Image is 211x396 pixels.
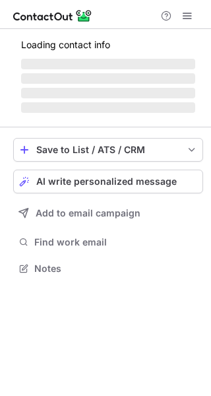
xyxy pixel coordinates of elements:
span: Notes [34,263,198,275]
p: Loading contact info [21,40,195,50]
div: Save to List / ATS / CRM [36,145,180,155]
span: Add to email campaign [36,208,140,218]
span: ‌ [21,59,195,69]
span: ‌ [21,102,195,113]
span: AI write personalized message [36,176,177,187]
span: ‌ [21,73,195,84]
img: ContactOut v5.3.10 [13,8,92,24]
button: Notes [13,259,203,278]
button: Find work email [13,233,203,251]
button: save-profile-one-click [13,138,203,162]
span: Find work email [34,236,198,248]
button: AI write personalized message [13,170,203,193]
span: ‌ [21,88,195,98]
button: Add to email campaign [13,201,203,225]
